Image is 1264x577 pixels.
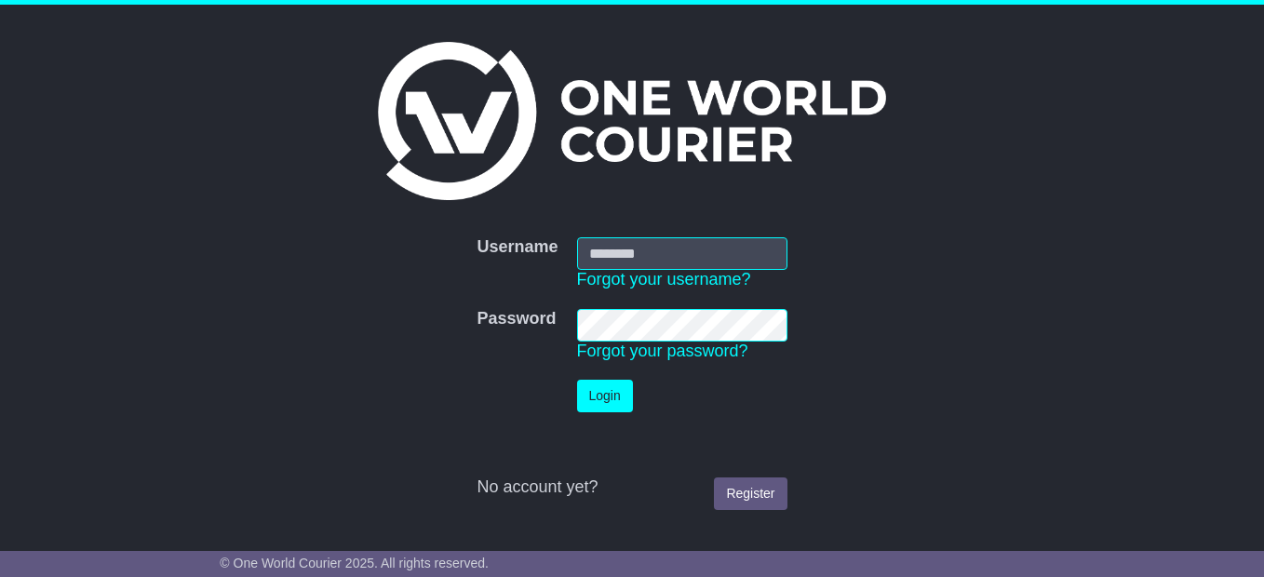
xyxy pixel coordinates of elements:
[477,309,556,329] label: Password
[477,237,558,258] label: Username
[378,42,886,200] img: One World
[714,477,787,510] a: Register
[577,380,633,412] button: Login
[477,477,787,498] div: No account yet?
[577,342,748,360] a: Forgot your password?
[577,270,751,288] a: Forgot your username?
[220,556,489,570] span: © One World Courier 2025. All rights reserved.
